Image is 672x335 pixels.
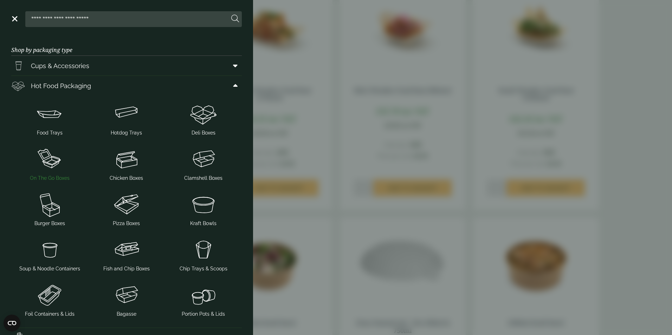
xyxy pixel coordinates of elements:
img: Food_tray.svg [14,100,85,128]
span: Chip Trays & Scoops [180,265,227,272]
img: Foil_container.svg [14,281,85,309]
a: Soup & Noodle Containers [14,234,85,274]
span: Hotdog Trays [111,129,142,137]
a: Chicken Boxes [91,144,162,183]
a: Hot Food Packaging [11,76,242,96]
img: Clamshell_box.svg [91,281,162,309]
a: Portion Pots & Lids [168,280,239,319]
img: PortionPots.svg [168,281,239,309]
img: Deli_box.svg [168,100,239,128]
a: Bagasse [91,280,162,319]
a: Kraft Bowls [168,189,239,229]
span: Kraft Bowls [190,220,217,227]
a: Foil Containers & Lids [14,280,85,319]
img: PintNhalf_cup.svg [11,59,25,73]
span: Burger Boxes [34,220,65,227]
img: Clamshell_box.svg [168,145,239,173]
img: SoupNsalad_bowls.svg [168,190,239,218]
span: Hot Food Packaging [31,81,91,91]
a: Hotdog Trays [91,98,162,138]
a: Burger Boxes [14,189,85,229]
span: Foil Containers & Lids [25,310,75,318]
span: Deli Boxes [192,129,215,137]
h3: Shop by packaging type [11,35,242,56]
span: Cups & Accessories [31,61,89,71]
img: SoupNoodle_container.svg [14,236,85,264]
span: Pizza Boxes [113,220,140,227]
img: OnTheGo_boxes.svg [14,145,85,173]
span: Clamshell Boxes [184,175,222,182]
a: Food Trays [14,98,85,138]
a: Clamshell Boxes [168,144,239,183]
span: Bagasse [117,310,136,318]
span: Fish and Chip Boxes [103,265,150,272]
a: Cups & Accessories [11,56,242,75]
span: Food Trays [37,129,63,137]
img: FishNchip_box.svg [91,236,162,264]
span: Portion Pots & Lids [182,310,225,318]
button: Open CMP widget [4,315,20,331]
a: On The Go Boxes [14,144,85,183]
a: Chip Trays & Scoops [168,234,239,274]
img: Burger_box.svg [14,190,85,218]
img: Deli_box.svg [11,79,25,93]
img: Chip_tray.svg [168,236,239,264]
img: Chicken_box-1.svg [91,145,162,173]
a: Pizza Boxes [91,189,162,229]
a: Deli Boxes [168,98,239,138]
span: On The Go Boxes [30,175,70,182]
span: Soup & Noodle Containers [19,265,80,272]
img: Pizza_boxes.svg [91,190,162,218]
img: Hotdog_tray.svg [91,100,162,128]
a: Fish and Chip Boxes [91,234,162,274]
span: Chicken Boxes [110,175,143,182]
